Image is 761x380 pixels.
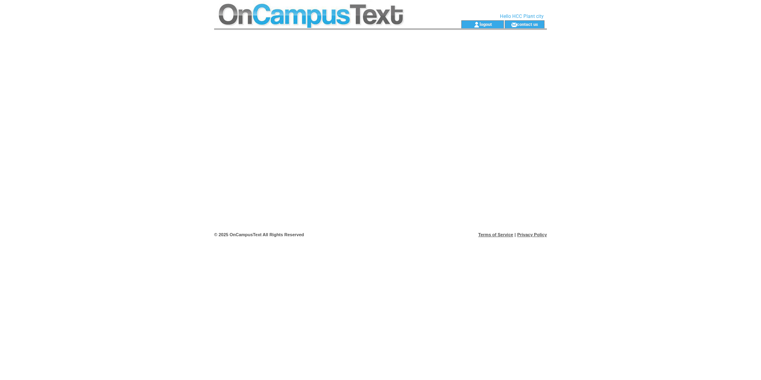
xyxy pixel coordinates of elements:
[500,14,544,19] span: Hello HCC Plant city
[515,232,516,237] span: |
[214,232,304,237] span: © 2025 OnCampusText All Rights Reserved
[511,22,517,28] img: contact_us_icon.gif
[474,22,480,28] img: account_icon.gif
[517,232,547,237] a: Privacy Policy
[517,22,538,27] a: contact us
[480,22,492,27] a: logout
[478,232,513,237] a: Terms of Service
